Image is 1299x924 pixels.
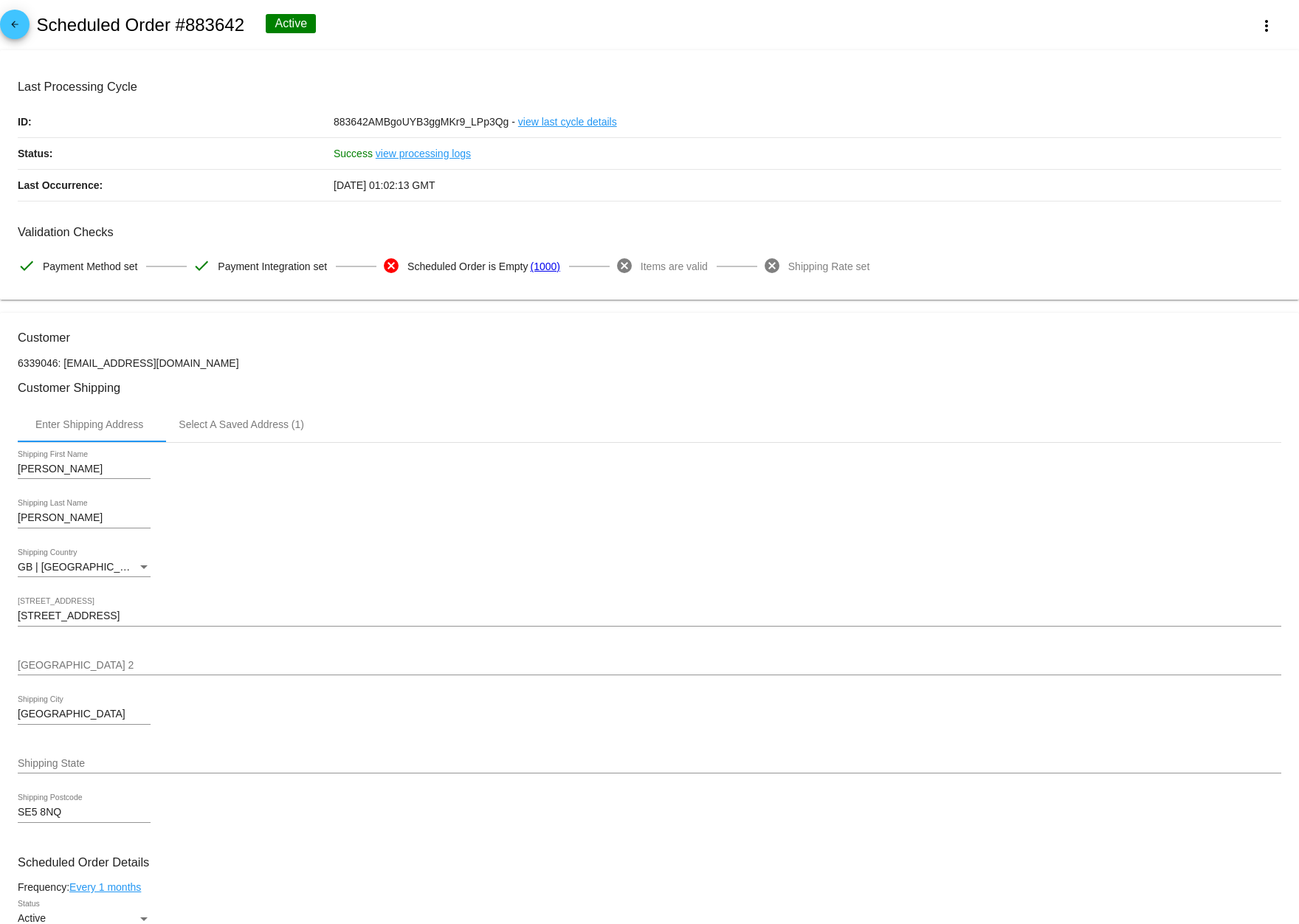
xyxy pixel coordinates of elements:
[518,106,617,137] a: view last cycle details
[18,912,46,924] span: Active
[616,257,633,275] mat-icon: cancel
[334,116,515,128] span: 883642AMBgoUYB3ggMKr9_LPp3Qg -
[18,331,1281,345] h3: Customer
[641,251,708,282] span: Items are valid
[18,807,151,818] input: Shipping Postcode
[18,170,334,201] p: Last Occurrence:
[530,251,559,282] a: (1000)
[18,758,1281,770] input: Shipping State
[382,257,400,275] mat-icon: cancel
[6,19,24,37] mat-icon: arrow_back
[18,463,151,475] input: Shipping First Name
[18,855,1281,869] h3: Scheduled Order Details
[18,106,334,137] p: ID:
[788,251,870,282] span: Shipping Rate set
[18,138,334,169] p: Status:
[179,418,304,430] div: Select A Saved Address (1)
[36,15,244,35] h2: Scheduled Order #883642
[18,257,35,275] mat-icon: check
[18,381,1281,395] h3: Customer Shipping
[1258,17,1275,35] mat-icon: more_vert
[18,561,279,573] span: GB | [GEOGRAPHIC_DATA] and [GEOGRAPHIC_DATA]
[18,80,1281,94] h3: Last Processing Cycle
[334,148,373,159] span: Success
[193,257,210,275] mat-icon: check
[18,562,151,573] mat-select: Shipping Country
[18,881,1281,893] div: Frequency:
[18,660,1281,672] input: Shipping Street 2
[376,138,471,169] a: view processing logs
[35,418,143,430] div: Enter Shipping Address
[18,225,1281,239] h3: Validation Checks
[218,251,327,282] span: Payment Integration set
[43,251,137,282] span: Payment Method set
[18,610,1281,622] input: Shipping Street 1
[69,881,141,893] a: Every 1 months
[18,708,151,720] input: Shipping City
[763,257,781,275] mat-icon: cancel
[18,357,1281,369] p: 6339046: [EMAIL_ADDRESS][DOMAIN_NAME]
[266,14,316,33] div: Active
[407,251,528,282] span: Scheduled Order is Empty
[334,179,435,191] span: [DATE] 01:02:13 GMT
[18,512,151,524] input: Shipping Last Name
